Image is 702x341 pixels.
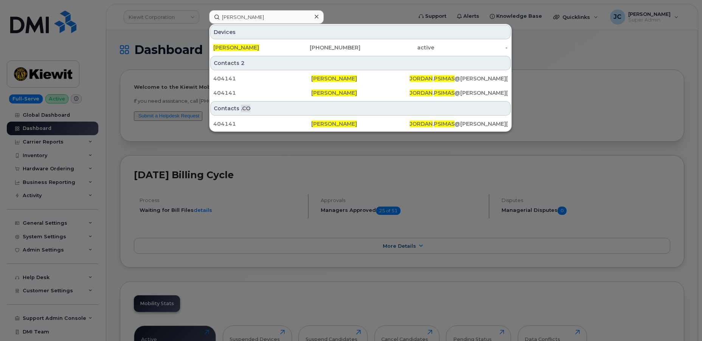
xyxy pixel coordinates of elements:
div: . @[PERSON_NAME][DOMAIN_NAME] [410,120,508,128]
div: 404141 [213,75,311,82]
span: PSIMAS [434,89,455,96]
iframe: Messenger Launcher [669,308,696,335]
div: Contacts [210,56,511,70]
span: [PERSON_NAME] [311,89,357,96]
a: 404141[PERSON_NAME]JORDAN.PSIMAS@[PERSON_NAME][DOMAIN_NAME] [210,72,511,85]
span: JORDAN [410,89,433,96]
span: JORDAN [410,120,433,127]
div: 404141 [213,120,311,128]
span: JORDAN [410,75,433,82]
span: [PERSON_NAME] [311,120,357,127]
a: 404141[PERSON_NAME]JORDAN.PSIMAS@[PERSON_NAME][DOMAIN_NAME] [210,117,511,131]
span: [PERSON_NAME] [213,44,259,51]
span: 2 [241,59,245,67]
div: . @[PERSON_NAME][DOMAIN_NAME] [410,89,508,97]
div: [PHONE_NUMBER] [287,44,361,51]
div: - [434,44,508,51]
div: Devices [210,25,511,39]
span: PSIMAS [434,120,455,127]
div: Contacts [210,101,511,116]
a: [PERSON_NAME][PHONE_NUMBER]active- [210,41,511,54]
div: active [360,44,434,51]
div: 404141 [213,89,311,97]
span: PSIMAS [434,75,455,82]
div: . @[PERSON_NAME][DOMAIN_NAME] [410,75,508,82]
a: 404141[PERSON_NAME]JORDAN.PSIMAS@[PERSON_NAME][DOMAIN_NAME] [210,86,511,100]
span: .CO [241,105,250,112]
span: [PERSON_NAME] [311,75,357,82]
